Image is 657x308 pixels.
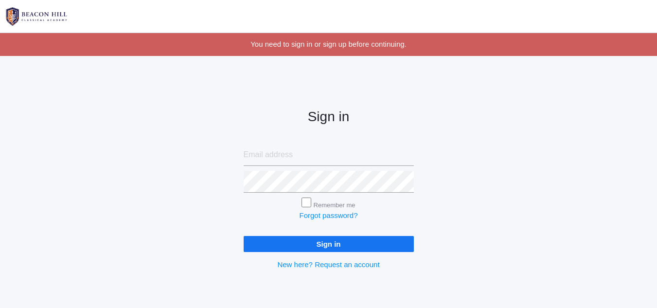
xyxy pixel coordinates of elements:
input: Sign in [244,236,414,252]
input: Email address [244,144,414,166]
h2: Sign in [244,109,414,125]
label: Remember me [314,201,355,209]
a: Forgot password? [299,211,357,219]
a: New here? Request an account [277,260,379,269]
